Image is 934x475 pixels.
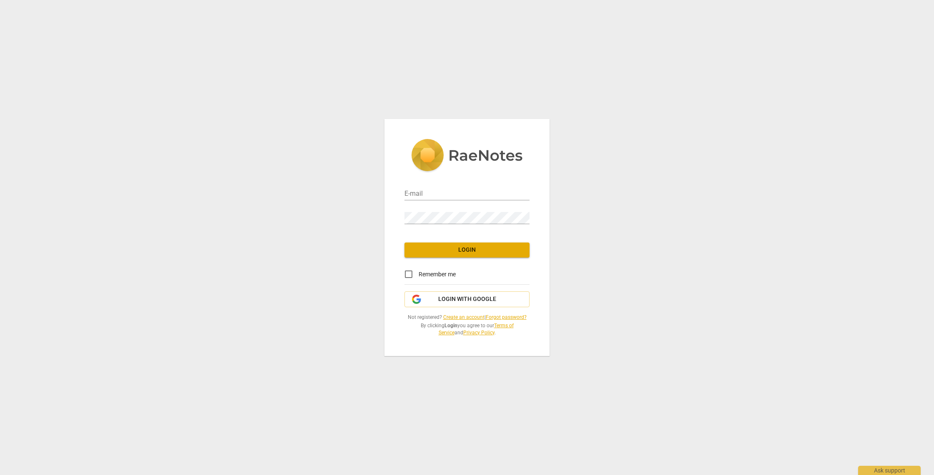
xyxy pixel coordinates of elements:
[444,323,457,328] b: Login
[404,314,530,321] span: Not registered? |
[404,243,530,258] button: Login
[411,139,523,173] img: 5ac2273c67554f335776073100b6d88f.svg
[858,466,921,475] div: Ask support
[438,295,496,303] span: Login with Google
[419,270,456,279] span: Remember me
[404,291,530,307] button: Login with Google
[443,314,485,320] a: Create an account
[486,314,527,320] a: Forgot password?
[411,246,523,254] span: Login
[463,330,495,336] a: Privacy Policy
[404,322,530,336] span: By clicking you agree to our and .
[439,323,514,336] a: Terms of Service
